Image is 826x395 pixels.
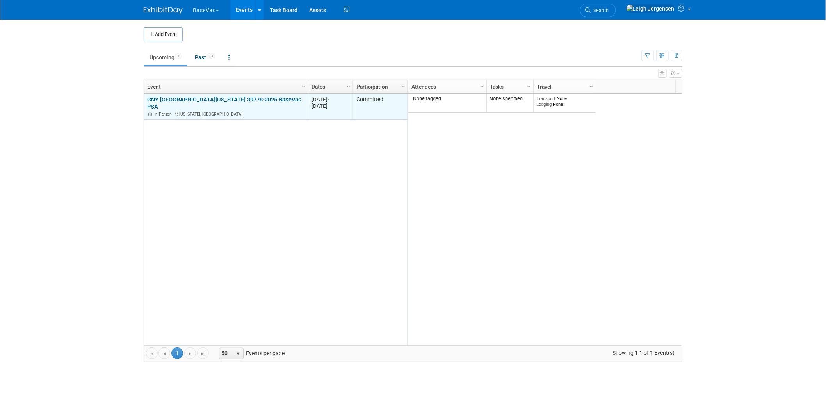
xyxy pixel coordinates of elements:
[149,351,155,357] span: Go to the first page
[345,80,353,92] a: Column Settings
[154,112,174,117] span: In-Person
[235,351,241,357] span: select
[399,80,408,92] a: Column Settings
[537,96,593,107] div: None None
[144,7,183,14] img: ExhibitDay
[312,96,349,103] div: [DATE]
[175,53,182,59] span: 1
[353,94,408,120] td: Committed
[411,80,481,93] a: Attendees
[184,347,196,359] a: Go to the next page
[478,80,487,92] a: Column Settings
[206,53,215,59] span: 13
[209,347,292,359] span: Events per page
[158,347,170,359] a: Go to the previous page
[526,84,532,90] span: Column Settings
[161,351,167,357] span: Go to the previous page
[490,80,528,93] a: Tasks
[479,84,485,90] span: Column Settings
[537,96,557,101] span: Transport:
[587,80,596,92] a: Column Settings
[626,4,675,13] img: Leigh Jergensen
[411,96,484,102] div: None tagged
[144,50,187,65] a: Upcoming1
[537,101,553,107] span: Lodging:
[400,84,406,90] span: Column Settings
[345,84,352,90] span: Column Settings
[148,112,152,116] img: In-Person Event
[301,84,307,90] span: Column Settings
[187,351,193,357] span: Go to the next page
[312,80,348,93] a: Dates
[312,103,349,109] div: [DATE]
[147,80,303,93] a: Event
[197,347,209,359] a: Go to the last page
[356,80,402,93] a: Participation
[605,347,682,358] span: Showing 1-1 of 1 Event(s)
[328,96,329,102] span: -
[146,347,158,359] a: Go to the first page
[147,96,301,110] a: GNY [GEOGRAPHIC_DATA][US_STATE] 39778-2025 BaseVac PSA
[219,348,233,359] span: 50
[171,347,183,359] span: 1
[591,7,609,13] span: Search
[588,84,595,90] span: Column Settings
[147,110,304,117] div: [US_STATE], [GEOGRAPHIC_DATA]
[144,27,183,41] button: Add Event
[200,351,206,357] span: Go to the last page
[300,80,308,92] a: Column Settings
[537,80,591,93] a: Travel
[189,50,221,65] a: Past13
[490,96,530,102] div: None specified
[580,4,616,17] a: Search
[525,80,534,92] a: Column Settings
